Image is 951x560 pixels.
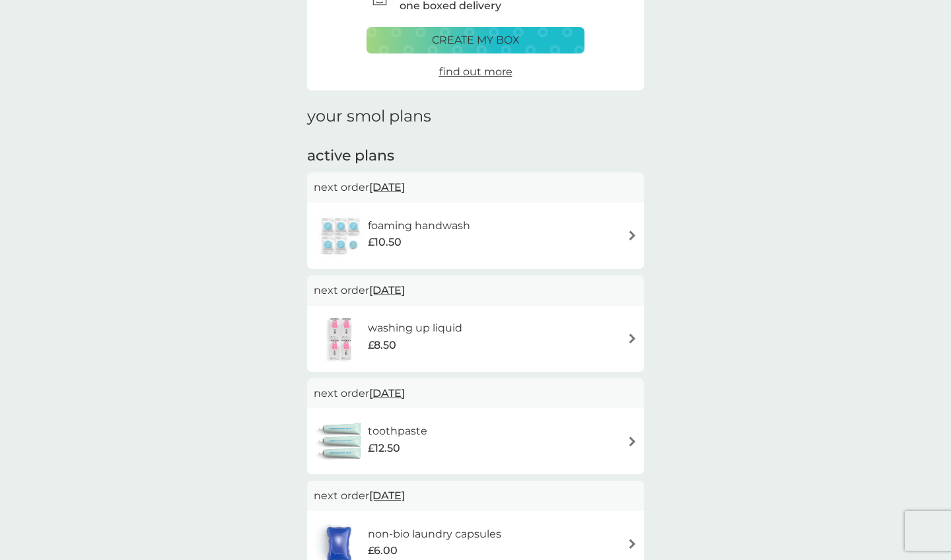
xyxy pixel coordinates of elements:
a: find out more [439,63,512,81]
img: foaming handwash [314,213,368,259]
span: [DATE] [369,483,405,508]
button: create my box [367,27,584,53]
span: [DATE] [369,277,405,303]
p: next order [314,282,637,299]
img: toothpaste [314,418,368,464]
span: [DATE] [369,380,405,406]
h6: foaming handwash [368,217,470,234]
span: find out more [439,65,512,78]
span: £6.00 [368,542,398,559]
span: [DATE] [369,174,405,200]
p: create my box [432,32,520,49]
span: £8.50 [368,337,396,354]
h6: non-bio laundry capsules [368,526,501,543]
h6: toothpaste [368,423,427,440]
h1: your smol plans [307,107,644,126]
img: arrow right [627,539,637,549]
span: £10.50 [368,234,402,251]
h6: washing up liquid [368,320,462,337]
p: next order [314,487,637,505]
img: washing up liquid [314,316,368,362]
img: arrow right [627,230,637,240]
span: £12.50 [368,440,400,457]
p: next order [314,179,637,196]
img: arrow right [627,437,637,446]
h2: active plans [307,146,644,166]
img: arrow right [627,333,637,343]
p: next order [314,385,637,402]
